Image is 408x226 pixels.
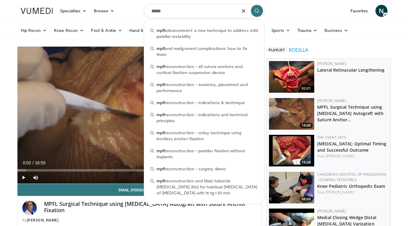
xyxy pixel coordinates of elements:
span: mpfl [157,28,165,33]
span: reconstruction - indications and technical principles [157,112,258,124]
a: Hip Recon [17,24,51,36]
input: Search topics, interventions [144,4,264,18]
a: RODILLA [289,46,308,54]
div: Progress Bar [17,169,262,172]
span: mpfl [157,112,165,117]
img: Avatar [22,201,37,215]
span: 19:00 [300,123,313,128]
span: reconstruction - indications & technique [157,100,245,106]
div: By [22,218,257,223]
a: Knee Pediatric Orthopedic Exam [317,183,385,189]
a: Trauma [294,24,321,36]
span: reconstruction - all suture anchors and cortical fixation suspension device [157,63,258,76]
img: 7059b30b-aca6-4657-ac74-cf94f4372a56.150x105_q85_crop-smart_upscale.jpg [269,135,314,166]
span: mpfl [157,46,165,51]
span: 18:59 [35,160,45,165]
span: mpfl [157,166,165,171]
a: Business [321,24,352,36]
a: MPFL Surgical Technique using [MEDICAL_DATA] Autograft with Suture Anchor… [317,104,384,122]
img: 5f889753-be49-4054-82b6-3c42d66c3df3.150x105_q85_crop-smart_upscale.jpg [269,98,314,130]
a: 19:00 [269,98,314,130]
span: reconstruction - surgery demo [157,166,226,172]
span: mpfl [157,100,165,105]
a: Hand & Wrist [126,24,165,36]
a: [PERSON_NAME] [317,209,346,214]
span: 08:09 [300,197,313,202]
a: 08:09 [269,172,314,203]
a: Browse [90,5,118,17]
a: Email [PERSON_NAME] [17,184,262,196]
span: reconstruction - patellar fixation without implants [157,148,258,160]
span: reconstruction - onlay technique using knotless anchor fixation [157,130,258,142]
div: Feat. [317,153,388,159]
button: Play [17,172,30,184]
span: mpfl [157,148,165,153]
span: / [33,160,34,165]
a: [PERSON_NAME] [27,218,59,223]
img: ffe60ee9-3895-4edc-8626-cf91ce2cdfcd.150x105_q85_crop-smart_upscale.jpg [269,61,314,93]
a: N [375,5,387,17]
span: reconstruction and tibial tubercle [MEDICAL_DATA] (tto) for habitual [MEDICAL_DATA] of [MEDICAL_D... [157,178,258,196]
a: 10:26 [269,135,314,166]
a: [PERSON_NAME] [317,61,346,66]
a: Knee Recon [50,24,87,36]
a: [PERSON_NAME] [326,190,354,195]
img: 07f39ecc-9ec5-4f2d-bf21-752d46520d3f.150x105_q85_crop-smart_upscale.jpg [269,172,314,203]
a: [PERSON_NAME] [317,98,346,103]
a: 02:01 [269,61,314,93]
span: and realignment complications: how to fix them [157,45,258,57]
a: Foot & Ankle [87,24,126,36]
span: 02:01 [300,86,313,91]
span: mpfl [157,82,165,87]
span: mpfl [157,130,165,135]
span: mpfl [157,64,165,69]
a: Sports [268,24,294,36]
a: [MEDICAL_DATA]: Optimal Timing and Successful Outcome [317,141,386,153]
a: [PERSON_NAME] [326,153,354,159]
a: Specialties [56,5,90,17]
a: The Event 2015 [317,135,346,140]
video-js: Video Player [17,47,262,184]
span: 10:26 [300,159,313,165]
div: Feat. [317,190,388,195]
a: Favorites [347,5,372,17]
a: Children’s Hospital of Philadephia - General Pediatrics [317,172,386,182]
span: advancement: a new technique to address mild patellar instability [157,27,258,39]
button: Mute [30,172,42,184]
h4: MPFL Surgical Technique using [MEDICAL_DATA] Autograft with Suture Anchor Fixation [44,201,257,214]
span: 0:02 [23,160,31,165]
a: Lateral Retinacular Lengthening [317,67,384,73]
span: reconstruction - anatomy, placement and performance [157,82,258,94]
span: Playlist [266,47,287,53]
span: mpfl [157,178,165,183]
img: VuMedi Logo [21,8,53,14]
